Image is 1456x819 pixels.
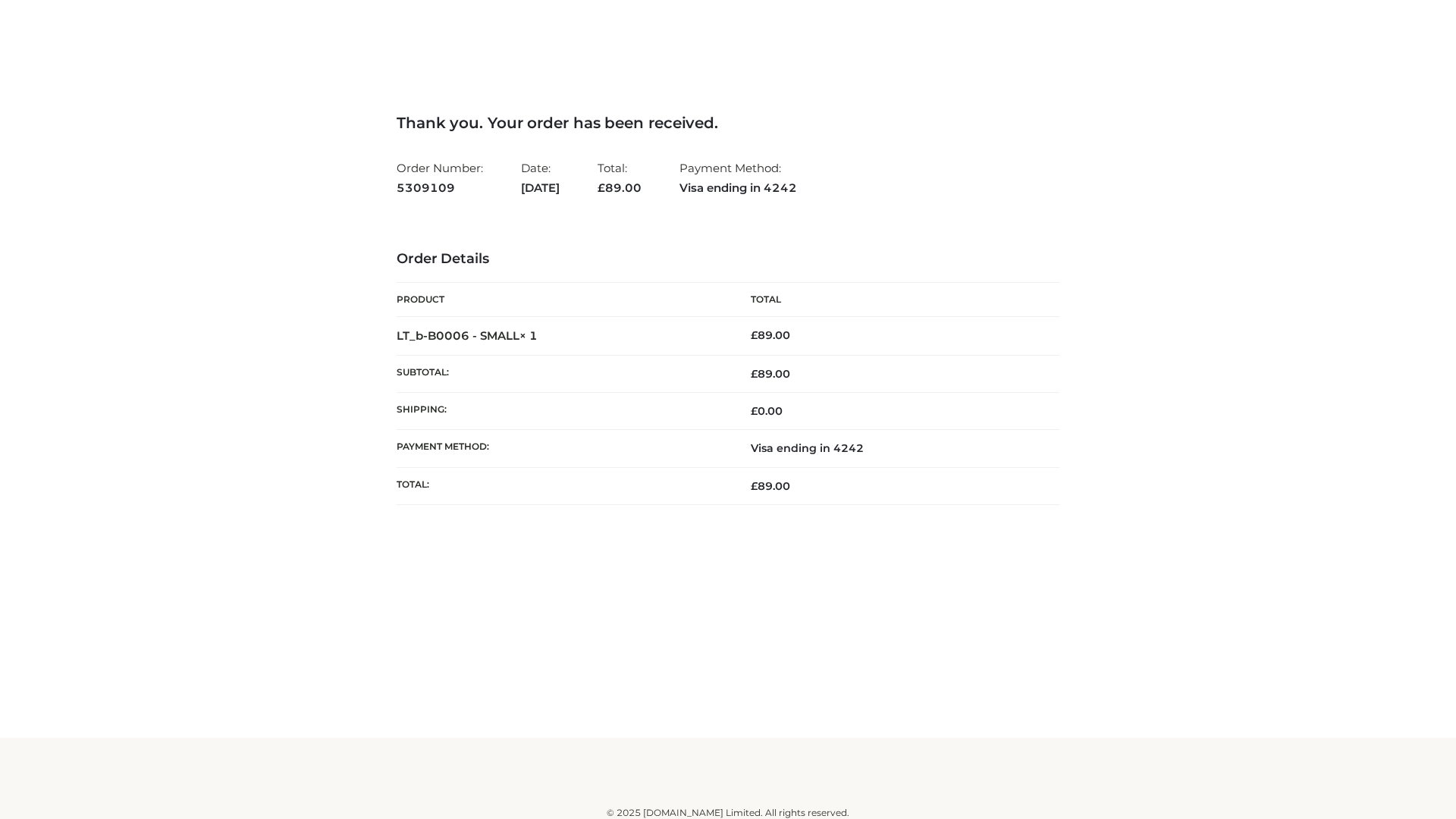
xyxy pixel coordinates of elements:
th: Shipping: [397,393,728,430]
bdi: 0.00 [751,404,783,418]
th: Payment method: [397,430,728,467]
strong: [DATE] [521,178,560,198]
h3: Thank you. Your order has been received. [397,114,1059,132]
th: Total [728,283,1059,317]
bdi: 89.00 [751,328,790,342]
th: Subtotal: [397,355,728,392]
th: Total: [397,467,728,504]
li: Order Number: [397,155,483,201]
span: 89.00 [598,180,642,195]
h3: Order Details [397,251,1059,268]
strong: LT_b-B0006 - SMALL [397,328,538,343]
span: £ [751,328,758,342]
span: £ [598,180,605,195]
span: 89.00 [751,367,790,381]
li: Payment Method: [679,155,797,201]
th: Product [397,283,728,317]
li: Date: [521,155,560,201]
span: £ [751,404,758,418]
span: 89.00 [751,479,790,493]
span: £ [751,479,758,493]
strong: × 1 [519,328,538,343]
td: Visa ending in 4242 [728,430,1059,467]
strong: 5309109 [397,178,483,198]
li: Total: [598,155,642,201]
span: £ [751,367,758,381]
strong: Visa ending in 4242 [679,178,797,198]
